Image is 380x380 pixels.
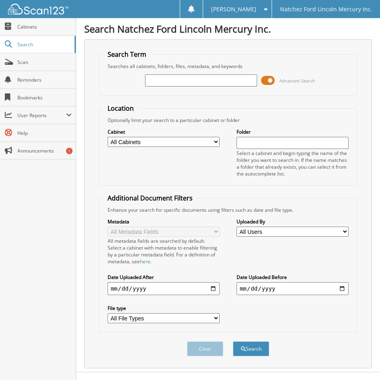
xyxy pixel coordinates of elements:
[108,128,220,135] label: Cabinet
[237,274,349,281] label: Date Uploaded Before
[104,117,353,124] div: Optionally limit your search to a particular cabinet or folder
[108,274,220,281] label: Date Uploaded After
[17,23,72,30] span: Cabinets
[280,7,372,12] span: Natchez Ford Lincoln Mercury Inc.
[108,237,220,265] div: All metadata fields are searched by default. Select a cabinet with metadata to enable filtering b...
[233,341,269,356] button: Search
[66,148,73,154] div: 1
[279,78,315,84] span: Advanced Search
[84,22,372,35] h1: Search Natchez Ford Lincoln Mercury Inc.
[17,130,72,136] span: Help
[108,218,220,225] label: Metadata
[237,218,349,225] label: Uploaded By
[17,147,72,154] span: Announcements
[104,63,353,70] div: Searches all cabinets, folders, files, metadata, and keywords
[140,258,150,265] a: here
[8,4,69,14] img: scan123-logo-white.svg
[17,94,72,101] span: Bookmarks
[187,341,223,356] button: Clear
[17,59,72,66] span: Scan
[104,194,197,202] legend: Additional Document Filters
[237,128,349,135] label: Folder
[17,41,71,48] span: Search
[104,50,150,59] legend: Search Term
[237,150,349,177] div: Select a cabinet and begin typing the name of the folder you want to search in. If the name match...
[104,207,353,213] div: Enhance your search for specific documents using filters such as date and file type.
[211,7,256,12] span: [PERSON_NAME]
[237,282,349,295] input: end
[108,305,220,312] label: File type
[104,104,138,113] legend: Location
[17,76,72,83] span: Reminders
[17,112,66,119] span: User Reports
[108,282,220,295] input: start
